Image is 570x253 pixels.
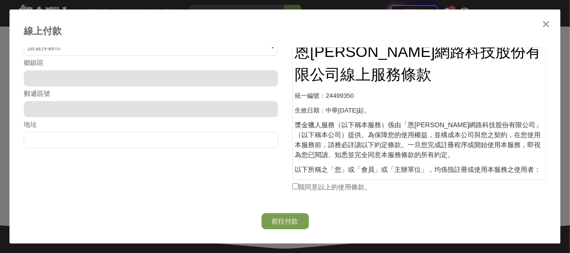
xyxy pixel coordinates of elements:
[24,24,546,38] div: 線上付款
[24,120,278,130] div: 地址
[295,121,542,159] span: 獎金獵人服務（以下稱本服務）係由「恩[PERSON_NAME]網路科技股份有限公司」（以下稱本公司）提供。為保障您的使用權益，並構成本公司與您之契約，在您使用本服務前，請務必詳讀以下約定條款。一...
[295,166,541,173] span: 以下所稱之「您」或「會員」或「主辦單位」，均係指註冊或使用本服務之使用者：
[24,58,278,68] div: 鄉鎮區
[262,213,309,229] button: 前往付款
[24,89,278,99] div: 郵遞區號
[292,183,299,189] input: 我同意以上的使用條款。
[295,92,354,99] span: 統一編號：24499350
[295,107,371,114] span: 生效日期：中華[DATE]起。
[299,183,372,191] span: 我同意以上的使用條款。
